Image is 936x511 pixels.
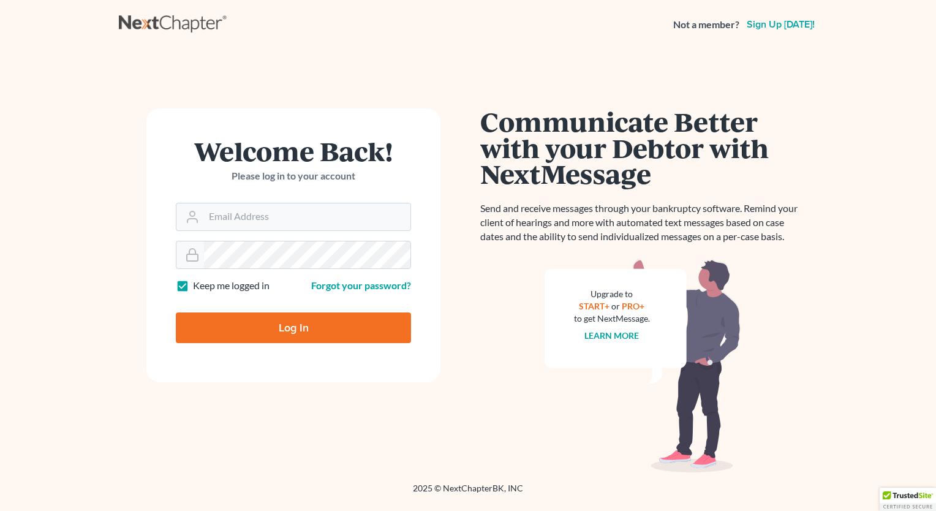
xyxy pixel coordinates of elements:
p: Please log in to your account [176,169,411,183]
div: Upgrade to [574,288,650,300]
a: START+ [579,301,610,311]
div: TrustedSite Certified [880,488,936,511]
a: PRO+ [622,301,645,311]
a: Forgot your password? [311,279,411,291]
label: Keep me logged in [193,279,270,293]
a: Sign up [DATE]! [744,20,817,29]
input: Log In [176,312,411,343]
strong: Not a member? [673,18,739,32]
p: Send and receive messages through your bankruptcy software. Remind your client of hearings and mo... [480,202,805,244]
a: Learn more [585,330,640,341]
div: to get NextMessage. [574,312,650,325]
span: or [612,301,621,311]
img: nextmessage_bg-59042aed3d76b12b5cd301f8e5b87938c9018125f34e5fa2b7a6b67550977c72.svg [545,259,741,473]
h1: Welcome Back! [176,138,411,164]
input: Email Address [204,203,410,230]
div: 2025 © NextChapterBK, INC [119,482,817,504]
h1: Communicate Better with your Debtor with NextMessage [480,108,805,187]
